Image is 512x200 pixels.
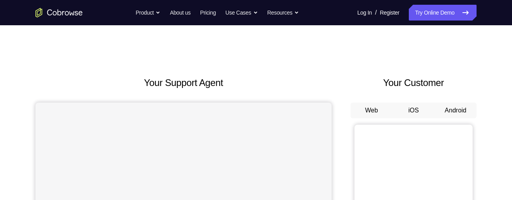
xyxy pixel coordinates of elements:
button: Android [434,103,477,118]
button: Resources [267,5,299,21]
span: / [375,8,377,17]
a: Go to the home page [35,8,83,17]
a: About us [170,5,190,21]
button: iOS [393,103,435,118]
a: Register [380,5,399,21]
h2: Your Support Agent [35,76,332,90]
a: Log In [357,5,372,21]
h2: Your Customer [351,76,477,90]
button: Web [351,103,393,118]
a: Pricing [200,5,216,21]
a: Try Online Demo [409,5,477,21]
button: Use Cases [225,5,258,21]
button: Product [136,5,161,21]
